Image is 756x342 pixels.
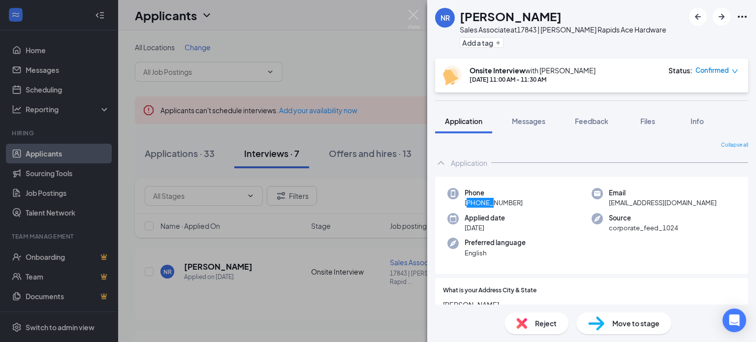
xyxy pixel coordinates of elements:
[723,309,746,332] div: Open Intercom Messenger
[465,213,505,223] span: Applied date
[716,11,727,23] svg: ArrowRight
[689,8,707,26] button: ArrowLeftNew
[435,157,447,169] svg: ChevronUp
[695,65,729,75] span: Confirmed
[470,75,596,84] div: [DATE] 11:00 AM - 11:30 AM
[465,188,523,198] span: Phone
[691,117,704,125] span: Info
[470,65,596,75] div: with [PERSON_NAME]
[441,13,450,23] div: NR
[465,223,505,233] span: [DATE]
[612,318,660,329] span: Move to stage
[609,223,678,233] span: corporate_feed_1024
[465,238,526,248] span: Preferred language
[535,318,557,329] span: Reject
[731,68,738,75] span: down
[465,248,526,258] span: English
[512,117,545,125] span: Messages
[443,286,536,295] span: What is your Address City & State
[443,299,740,310] span: [PERSON_NAME]
[445,117,482,125] span: Application
[460,8,562,25] h1: [PERSON_NAME]
[451,158,487,168] div: Application
[736,11,748,23] svg: Ellipses
[470,66,525,75] b: Onsite Interview
[465,198,523,208] span: [PHONE_NUMBER]
[460,37,504,48] button: PlusAdd a tag
[609,198,717,208] span: [EMAIL_ADDRESS][DOMAIN_NAME]
[609,188,717,198] span: Email
[640,117,655,125] span: Files
[460,25,666,34] div: Sales Associate at 17843 | [PERSON_NAME] Rapids Ace Hardware
[721,141,748,149] span: Collapse all
[692,11,704,23] svg: ArrowLeftNew
[495,40,501,46] svg: Plus
[713,8,730,26] button: ArrowRight
[609,213,678,223] span: Source
[668,65,693,75] div: Status :
[575,117,608,125] span: Feedback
